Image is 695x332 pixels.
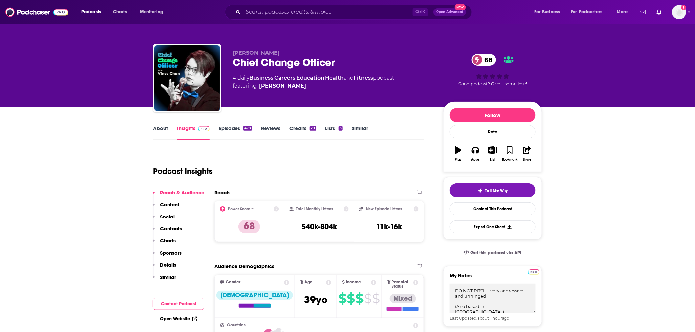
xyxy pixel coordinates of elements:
span: , [295,75,296,81]
a: Open Website [160,316,197,322]
button: Bookmark [501,142,518,166]
button: open menu [567,7,612,17]
span: $ [372,293,380,304]
a: Similar [352,125,368,140]
span: Income [346,280,361,284]
div: Apps [471,158,480,162]
button: tell me why sparkleTell Me Why [450,183,536,197]
p: Social [160,214,175,220]
p: Similar [160,274,176,280]
h2: Reach [214,189,230,196]
a: InsightsPodchaser Pro [177,125,210,140]
div: A daily podcast [233,74,394,90]
button: Reach & Audience [153,189,204,201]
div: 478 [243,126,252,131]
img: Podchaser - Follow, Share and Rate Podcasts [5,6,68,18]
span: Countries [227,323,246,327]
p: Content [160,201,179,208]
a: Get this podcast via API [459,245,527,261]
button: Charts [153,238,176,250]
div: 68Good podcast? Give it some love! [443,50,542,91]
span: New [455,4,466,10]
button: open menu [77,7,109,17]
a: Credits20 [289,125,316,140]
p: Charts [160,238,176,244]
button: Follow [450,108,536,122]
div: Rate [450,125,536,138]
img: tell me why sparkle [478,188,483,193]
span: 39 yo [304,293,327,306]
span: Last Updated: ago [450,316,509,321]
a: Contact This Podcast [450,202,536,215]
a: Education [296,75,324,81]
p: Details [160,262,176,268]
span: [PERSON_NAME] [233,50,280,56]
p: Reach & Audience [160,189,204,196]
span: Age [305,280,313,284]
span: 68 [478,54,496,66]
a: Episodes478 [219,125,252,140]
p: Sponsors [160,250,182,256]
h3: 540k-804k [302,222,337,232]
button: List [484,142,501,166]
div: 3 [339,126,343,131]
label: My Notes [450,272,536,284]
p: 68 [238,220,260,233]
a: Charts [109,7,131,17]
h2: Power Score™ [228,207,254,211]
a: Reviews [261,125,280,140]
span: Podcasts [81,8,101,17]
span: featuring [233,82,394,90]
div: Play [455,158,462,162]
h2: Audience Demographics [214,263,274,269]
span: about 1 hour [477,316,502,321]
button: Open AdvancedNew [433,8,466,16]
div: Mixed [390,294,416,303]
span: $ [356,293,364,304]
a: Careers [274,75,295,81]
textarea: DO NOT PITCH - very aggressive and unhinged (Also based in [GEOGRAPHIC_DATA].) [450,284,536,313]
span: , [324,75,325,81]
span: Open Advanced [436,10,463,14]
button: Details [153,262,176,274]
button: Share [519,142,536,166]
span: More [617,8,628,17]
a: Business [249,75,273,81]
a: Pro website [528,268,540,275]
span: $ [347,293,355,304]
button: Sponsors [153,250,182,262]
button: Similar [153,274,176,286]
a: Lists3 [325,125,343,140]
span: Ctrl K [413,8,428,16]
h3: 11k-16k [376,222,402,232]
button: Social [153,214,175,226]
img: Podchaser Pro [198,126,210,131]
div: Bookmark [502,158,518,162]
a: Fitness [354,75,373,81]
a: Health [325,75,344,81]
h2: Total Monthly Listens [296,207,333,211]
span: $ [339,293,347,304]
input: Search podcasts, credits, & more... [243,7,413,17]
img: User Profile [672,5,686,19]
button: Content [153,201,179,214]
p: Contacts [160,225,182,232]
a: Show notifications dropdown [654,7,664,18]
button: Export One-Sheet [450,220,536,233]
div: [DEMOGRAPHIC_DATA] [216,291,293,300]
span: Logged in as hmill [672,5,686,19]
span: Good podcast? Give it some love! [458,81,527,86]
h2: New Episode Listens [366,207,402,211]
span: $ [364,293,372,304]
button: Play [450,142,467,166]
a: Chief Change Officer [154,45,220,111]
span: and [344,75,354,81]
a: Show notifications dropdown [638,7,649,18]
img: Podchaser Pro [528,269,540,275]
div: Share [523,158,531,162]
div: List [490,158,495,162]
span: Gender [226,280,240,284]
button: Show profile menu [672,5,686,19]
button: open menu [135,7,172,17]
